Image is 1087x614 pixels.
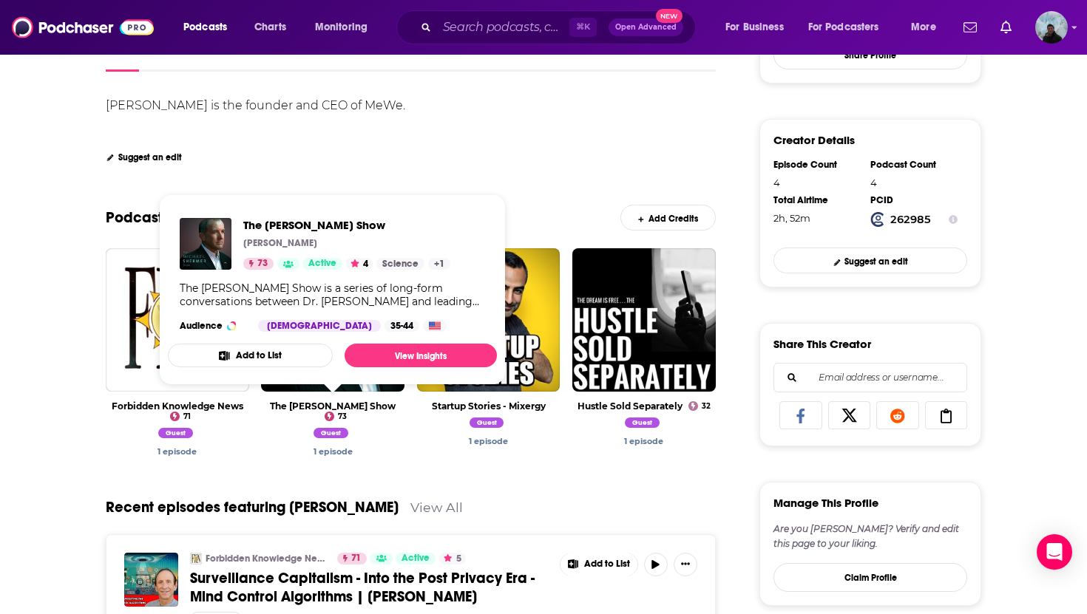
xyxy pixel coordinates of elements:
[106,98,405,112] div: [PERSON_NAME] is the founder and CEO of MeWe.
[243,218,450,232] a: The Michael Shermer Show
[773,363,967,392] div: Search followers
[190,553,202,564] img: Forbidden Knowledge News
[625,420,663,430] a: Mark Weinstein
[168,344,333,367] button: Add to List
[1035,11,1068,44] button: Show profile menu
[773,248,967,273] a: Suggest an edit
[949,212,958,227] button: Show Info
[569,18,597,37] span: ⌘ K
[470,417,504,428] span: Guest
[173,16,246,39] button: open menu
[773,496,878,510] h3: Manage This Profile
[158,428,193,438] span: Guest
[315,17,368,38] span: Monitoring
[314,446,353,457] a: Mark Weinstein
[243,258,274,270] a: 73
[688,401,711,411] a: 32
[773,212,810,224] span: 2 hours, 52 minutes, 56 seconds
[1035,11,1068,44] span: Logged in as DavidWest
[469,436,508,446] a: Mark Weinstein
[674,553,697,576] button: Show More Button
[773,563,967,592] button: Claim Profile
[870,159,958,171] div: Podcast Count
[180,282,485,308] div: The [PERSON_NAME] Show is a series of long-form conversations between Dr. [PERSON_NAME] and leadi...
[308,256,336,271] span: Active
[106,498,399,516] a: Recent episodes featuring [PERSON_NAME]
[901,16,955,39] button: open menu
[609,18,683,36] button: Open AdvancedNew
[773,522,967,551] div: Are you [PERSON_NAME]? Verify and edit this page to your liking.
[470,420,508,430] a: Mark Weinstein
[254,17,286,38] span: Charts
[656,9,683,23] span: New
[236,38,262,72] a: Links
[402,551,430,566] span: Active
[385,320,419,332] div: 35-44
[773,159,861,171] div: Episode Count
[302,258,342,270] a: Active
[410,499,463,515] a: View All
[325,412,347,421] a: 73
[428,258,450,270] a: +1
[828,401,871,429] a: Share on X/Twitter
[870,212,885,227] img: Podchaser Creator ID logo
[346,258,373,270] button: 4
[314,430,352,440] a: Mark Weinstein
[1037,534,1072,570] div: Open Intercom Messenger
[870,194,958,206] div: PCID
[270,400,396,412] a: The Michael Shermer Show
[112,400,243,412] a: Forbidden Knowledge News
[437,16,569,39] input: Search podcasts, credits, & more...
[12,13,154,41] img: Podchaser - Follow, Share and Rate Podcasts
[995,15,1017,40] a: Show notifications dropdown
[808,17,879,38] span: For Podcasters
[337,553,367,564] a: 71
[243,237,317,249] p: [PERSON_NAME]
[702,403,711,409] span: 32
[190,569,549,606] a: Surveillance Capitalism - Into the Post Privacy Era - Mind Control Algorithms | [PERSON_NAME]
[625,417,660,428] span: Guest
[958,15,983,40] a: Show notifications dropdown
[578,400,683,412] a: Hustle Sold Separately
[338,414,347,420] span: 73
[624,436,663,446] a: Mark Weinstein
[725,17,784,38] span: For Business
[180,218,231,270] img: The Michael Shermer Show
[106,38,139,72] a: About
[106,152,182,163] a: Suggest an edit
[190,569,535,606] span: Surveillance Capitalism - Into the Post Privacy Era - Mind Control Algorithms | [PERSON_NAME]
[314,428,348,438] span: Guest
[799,16,901,39] button: open menu
[773,177,861,188] div: 4
[584,559,630,570] span: Add to List
[243,218,450,232] span: The [PERSON_NAME] Show
[376,258,424,270] a: Science
[620,205,716,231] a: Add Credits
[124,553,178,607] img: Surveillance Capitalism - Into the Post Privacy Era - Mind Control Algorithms | Mark Weinstein
[183,414,191,420] span: 71
[410,10,710,44] div: Search podcasts, credits, & more...
[345,344,497,367] a: View Insights
[911,17,936,38] span: More
[258,320,381,332] div: [DEMOGRAPHIC_DATA]
[351,551,361,566] span: 71
[245,16,295,39] a: Charts
[773,194,861,206] div: Total Airtime
[876,401,919,429] a: Share on Reddit
[170,412,191,421] a: 71
[615,24,677,31] span: Open Advanced
[180,320,246,332] h3: Audience
[715,16,802,39] button: open menu
[1035,11,1068,44] img: User Profile
[158,446,197,457] a: Mark Weinstein
[773,41,967,69] button: Share Profile
[439,553,466,564] button: 5
[158,430,197,440] a: Mark Weinstein
[432,400,546,412] a: Startup Stories - Mixergy
[106,208,216,227] a: Podcast Credits
[890,213,931,226] strong: 262985
[257,256,268,271] span: 73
